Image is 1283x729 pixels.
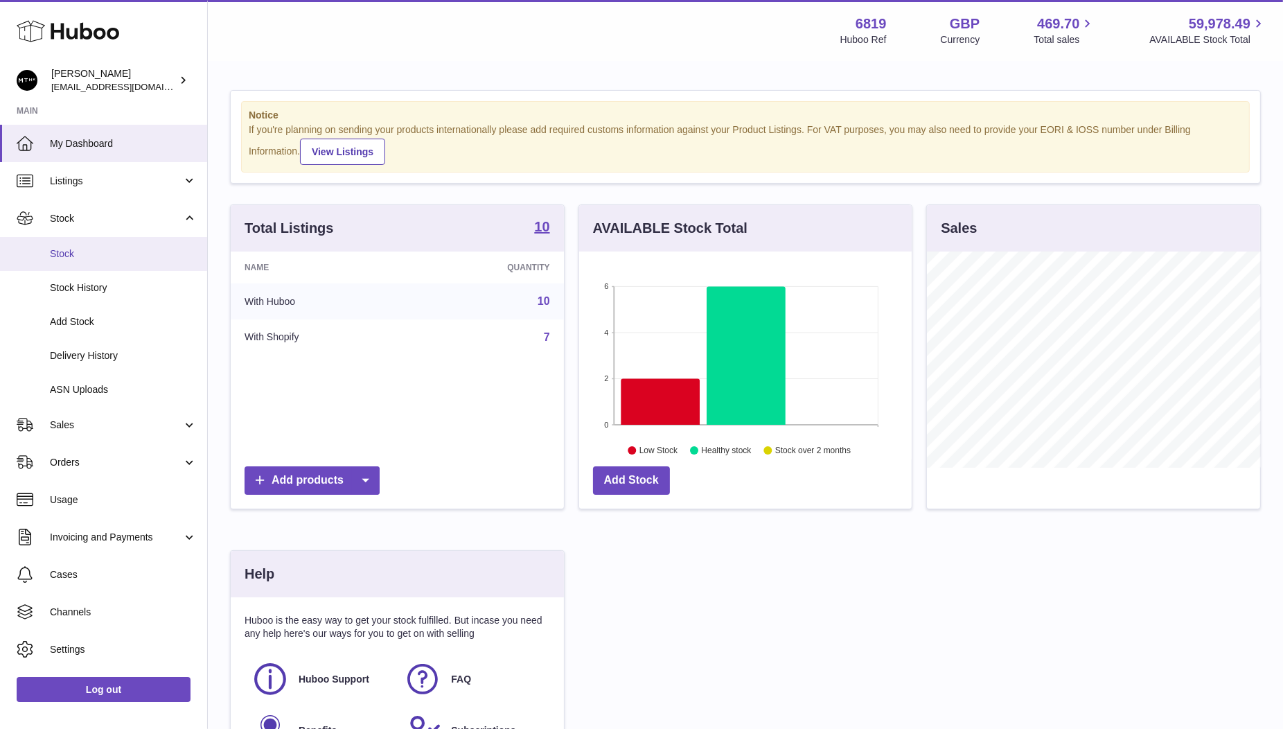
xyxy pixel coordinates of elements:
[50,349,197,362] span: Delivery History
[51,81,204,92] span: [EMAIL_ADDRESS][DOMAIN_NAME]
[50,315,197,328] span: Add Stock
[299,673,369,686] span: Huboo Support
[50,212,182,225] span: Stock
[1149,15,1266,46] a: 59,978.49 AVAILABLE Stock Total
[1149,33,1266,46] span: AVAILABLE Stock Total
[231,283,410,319] td: With Huboo
[775,446,851,455] text: Stock over 2 months
[1189,15,1250,33] span: 59,978.49
[538,295,550,307] a: 10
[701,446,752,455] text: Healthy stock
[231,319,410,355] td: With Shopify
[249,109,1242,122] strong: Notice
[245,219,334,238] h3: Total Listings
[50,383,197,396] span: ASN Uploads
[17,70,37,91] img: amar@mthk.com
[534,220,549,234] strong: 10
[593,466,670,495] a: Add Stock
[604,374,608,383] text: 2
[856,15,887,33] strong: 6819
[245,565,274,583] h3: Help
[50,137,197,150] span: My Dashboard
[251,660,390,698] a: Huboo Support
[604,421,608,429] text: 0
[1034,15,1095,46] a: 469.70 Total sales
[1034,33,1095,46] span: Total sales
[593,219,747,238] h3: AVAILABLE Stock Total
[950,15,980,33] strong: GBP
[451,673,471,686] span: FAQ
[534,220,549,236] a: 10
[544,331,550,343] a: 7
[604,282,608,290] text: 6
[840,33,887,46] div: Huboo Ref
[1037,15,1079,33] span: 469.70
[50,175,182,188] span: Listings
[50,493,197,507] span: Usage
[50,281,197,295] span: Stock History
[50,531,182,544] span: Invoicing and Payments
[300,139,385,165] a: View Listings
[604,328,608,337] text: 4
[50,606,197,619] span: Channels
[639,446,678,455] text: Low Stock
[941,219,977,238] h3: Sales
[50,643,197,656] span: Settings
[17,677,191,702] a: Log out
[249,123,1242,165] div: If you're planning on sending your products internationally please add required customs informati...
[245,466,380,495] a: Add products
[50,456,182,469] span: Orders
[410,252,563,283] th: Quantity
[51,67,176,94] div: [PERSON_NAME]
[50,247,197,261] span: Stock
[50,568,197,581] span: Cases
[231,252,410,283] th: Name
[245,614,550,640] p: Huboo is the easy way to get your stock fulfilled. But incase you need any help here's our ways f...
[941,33,980,46] div: Currency
[404,660,542,698] a: FAQ
[50,419,182,432] span: Sales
